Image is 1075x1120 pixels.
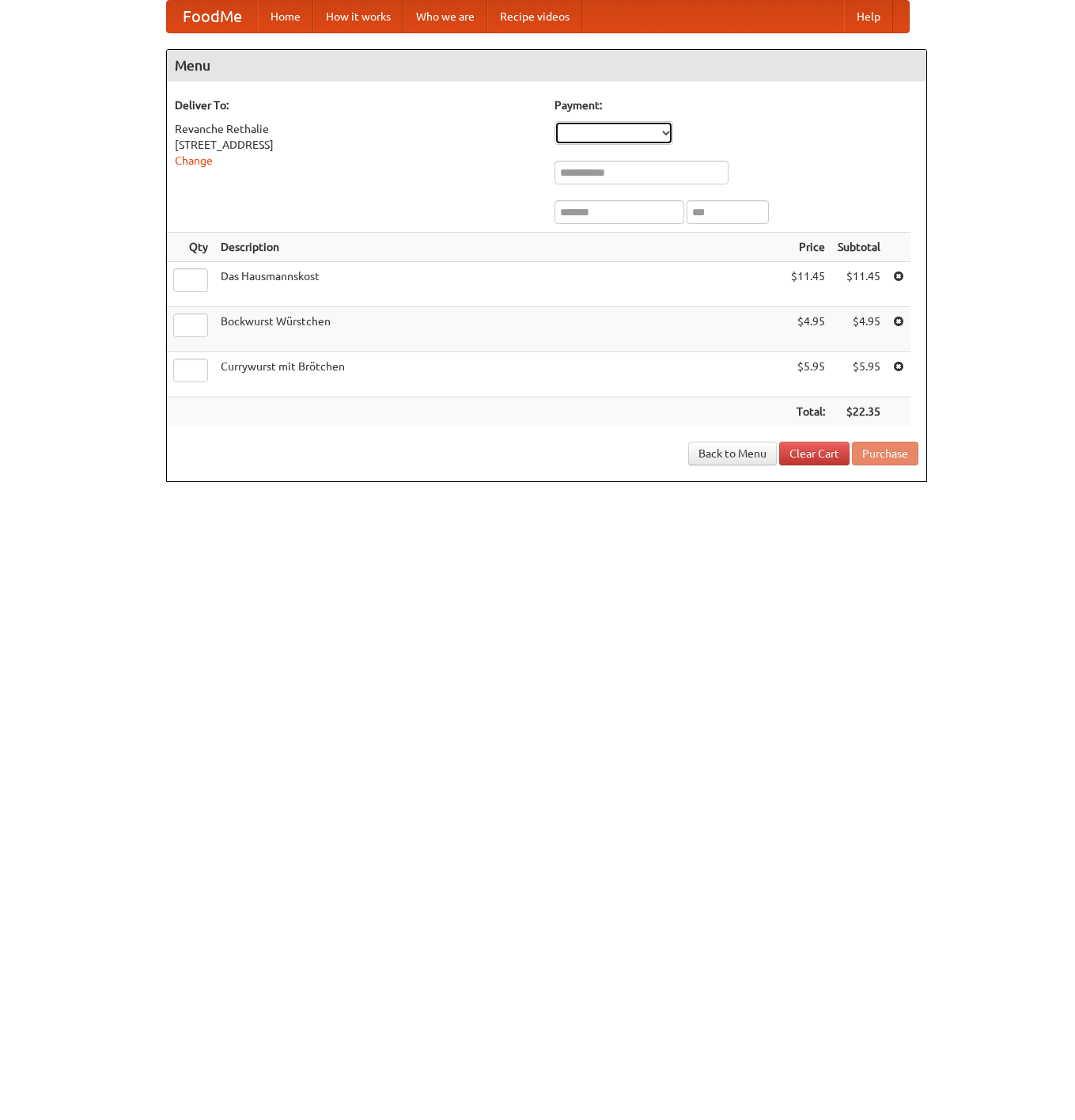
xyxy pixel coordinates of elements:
[167,233,214,262] th: Qty
[214,307,785,352] td: Bockwurst Würstchen
[175,97,539,113] h5: Deliver To:
[167,50,926,82] h4: Menu
[313,1,403,32] a: How it works
[167,1,258,32] a: FoodMe
[214,262,785,307] td: Das Hausmannskost
[844,1,893,32] a: Help
[555,97,918,113] h5: Payment:
[785,233,831,262] th: Price
[688,442,777,465] a: Back to Menu
[403,1,487,32] a: Who we are
[785,397,831,427] th: Total:
[785,262,831,307] td: $11.45
[831,233,887,262] th: Subtotal
[831,352,887,397] td: $5.95
[852,442,918,465] button: Purchase
[831,397,887,427] th: $22.35
[487,1,582,32] a: Recipe videos
[779,442,850,465] a: Clear Cart
[258,1,313,32] a: Home
[175,137,539,153] div: [STREET_ADDRESS]
[175,154,213,167] a: Change
[175,121,539,137] div: Revanche Rethalie
[214,352,785,397] td: Currywurst mit Brötchen
[214,233,785,262] th: Description
[785,307,831,352] td: $4.95
[831,262,887,307] td: $11.45
[785,352,831,397] td: $5.95
[831,307,887,352] td: $4.95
